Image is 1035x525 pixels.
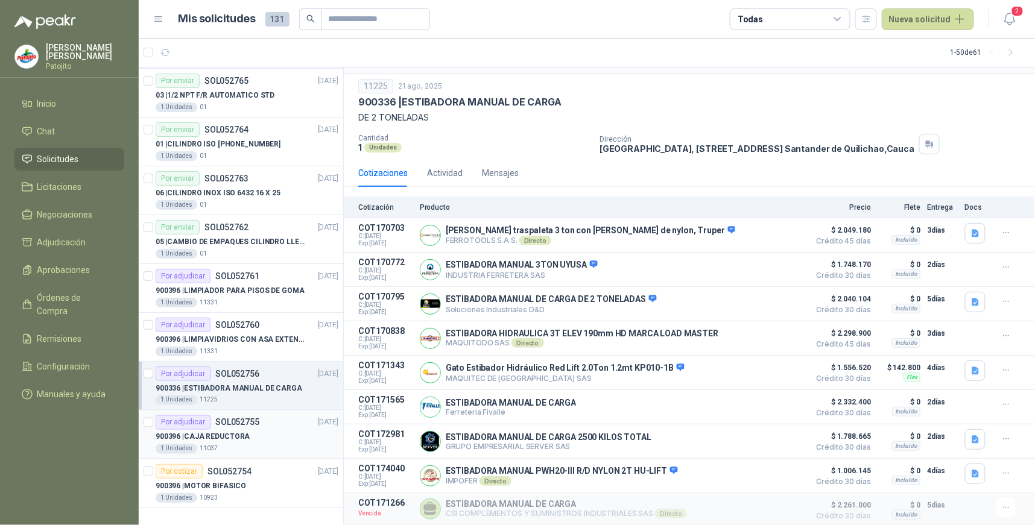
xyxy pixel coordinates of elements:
[811,395,871,409] span: $ 2.332.400
[14,92,124,115] a: Inicio
[892,269,920,279] div: Incluido
[358,240,413,247] span: Exp: [DATE]
[37,180,82,193] span: Licitaciones
[904,373,920,382] div: Flex
[878,203,920,212] p: Flete
[215,369,259,378] p: SOL052756
[318,368,338,380] p: [DATE]
[892,338,920,348] div: Incluido
[204,223,248,231] p: SOL052762
[15,45,38,68] img: Company Logo
[811,512,871,520] span: Crédito 30 días
[446,432,651,442] p: ESTIBADORA MANUAL DE CARGA 2500 KILOS TOTAL
[358,439,413,446] span: C: [DATE]
[358,292,413,301] p: COT170795
[928,326,958,341] p: 3 días
[420,466,440,486] img: Company Logo
[358,257,413,267] p: COT170772
[358,480,413,488] span: Exp: [DATE]
[811,257,871,272] span: $ 1.748.170
[928,360,958,375] p: 4 días
[200,151,207,161] p: 01
[446,476,678,486] p: IMPOFER
[37,360,90,373] span: Configuración
[878,395,920,409] p: $ 0
[139,215,343,264] a: Por enviarSOL052762[DATE] 05 |CAMBIO DE EMPAQUES CILINDRO LLENADORA MANUALNUAL1 Unidades01
[139,166,343,215] a: Por enviarSOL052763[DATE] 06 |CILINDRO INOX ISO 6432 16 X 251 Unidades01
[156,102,197,112] div: 1 Unidades
[878,292,920,306] p: $ 0
[179,10,256,28] h1: Mis solicitudes
[928,395,958,409] p: 2 días
[200,493,218,503] p: 10923
[480,476,511,486] div: Directo
[139,362,343,410] a: Por adjudicarSOL052756[DATE] 900336 |ESTIBADORA MANUAL DE CARGA1 Unidades11225
[892,510,920,520] div: Incluido
[139,69,343,118] a: Por enviarSOL052765[DATE] 03 |1/2 NPT F/R AUTOMATICO STD1 Unidades01
[928,257,958,272] p: 2 días
[358,498,413,508] p: COT171266
[358,464,413,473] p: COT174040
[37,388,106,401] span: Manuales y ayuda
[811,444,871,451] span: Crédito 30 días
[156,493,197,503] div: 1 Unidades
[600,143,914,154] p: [GEOGRAPHIC_DATA], [STREET_ADDRESS] Santander de Quilichao , Cauca
[892,407,920,417] div: Incluido
[364,143,402,152] div: Unidades
[446,442,651,451] p: GRUPO EMPRESARIAL SERVER SAS
[811,203,871,212] p: Precio
[928,292,958,306] p: 5 días
[928,429,958,444] p: 2 días
[358,142,362,152] p: 1
[358,203,413,212] p: Cotización
[318,319,338,331] p: [DATE]
[446,260,598,271] p: ESTIBADORA MANUAL 3TON UYUSA
[156,74,200,88] div: Por enviar
[156,122,200,137] div: Por enviar
[156,151,197,161] div: 1 Unidades
[420,432,440,451] img: Company Logo
[811,360,871,375] span: $ 1.556.520
[46,43,124,60] p: [PERSON_NAME] [PERSON_NAME]
[306,14,315,23] span: search
[358,267,413,274] span: C: [DATE]
[204,174,248,183] p: SOL052763
[427,166,463,180] div: Actividad
[928,203,958,212] p: Entrega
[156,249,197,259] div: 1 Unidades
[420,329,440,348] img: Company Logo
[358,166,408,180] div: Cotizaciones
[358,412,413,419] span: Exp: [DATE]
[156,318,210,332] div: Por adjudicar
[446,236,735,245] p: FERROTOOLS S.A.S.
[420,294,440,314] img: Company Logo
[37,332,82,345] span: Remisiones
[878,464,920,478] p: $ 0
[156,395,197,405] div: 1 Unidades
[358,343,413,350] span: Exp: [DATE]
[600,135,914,143] p: Dirección
[358,134,590,142] p: Cantidad
[358,96,562,108] p: 900336 | ESTIBADORA MANUAL DE CARGA
[358,233,413,240] span: C: [DATE]
[446,499,687,509] p: ESTIBADORA MANUAL DE CARGA
[139,264,343,313] a: Por adjudicarSOL052761[DATE] 900396 |LIMPIADOR PARA PISOS DE GOMA1 Unidades11331
[37,152,79,166] span: Solicitudes
[318,222,338,233] p: [DATE]
[1011,5,1024,17] span: 2
[156,383,302,394] p: 900336 | ESTIBADORA MANUAL DE CARGA
[882,8,974,30] button: Nueva solicitud
[446,509,687,518] p: CSI COMPLEMENTOS Y SUMINISTROS INDUSTRIALES SAS
[358,404,413,412] span: C: [DATE]
[811,498,871,512] span: $ 2.261.000
[738,13,763,26] div: Todas
[358,360,413,370] p: COT171343
[420,260,440,280] img: Company Logo
[37,236,86,249] span: Adjudicación
[446,363,685,374] p: Gato Estibador Hidráulico Red Lift 2.0Ton 1.2mt KP010-1B
[156,220,200,234] div: Por enviar
[811,375,871,382] span: Crédito 30 días
[511,338,543,348] div: Directo
[200,444,218,454] p: 11037
[358,79,393,93] div: 11225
